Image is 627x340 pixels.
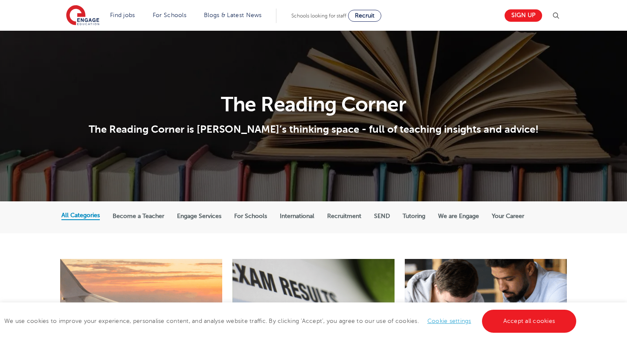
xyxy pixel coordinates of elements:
[234,212,267,220] label: For Schools
[61,123,566,136] p: The Reading Corner is [PERSON_NAME]’s thinking space - full of teaching insights and advice!
[153,12,186,18] a: For Schools
[4,318,578,324] span: We use cookies to improve your experience, personalise content, and analyse website traffic. By c...
[113,212,164,220] label: Become a Teacher
[348,10,381,22] a: Recruit
[427,318,471,324] a: Cookie settings
[482,310,577,333] a: Accept all cookies
[110,12,135,18] a: Find jobs
[438,212,479,220] label: We are Engage
[492,212,524,220] label: Your Career
[505,9,542,22] a: Sign up
[374,212,390,220] label: SEND
[291,13,346,19] span: Schools looking for staff
[177,212,221,220] label: Engage Services
[327,212,361,220] label: Recruitment
[61,94,566,115] h1: The Reading Corner
[355,12,374,19] span: Recruit
[403,212,425,220] label: Tutoring
[204,12,262,18] a: Blogs & Latest News
[61,212,100,219] label: All Categories
[280,212,314,220] label: International
[66,5,99,26] img: Engage Education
